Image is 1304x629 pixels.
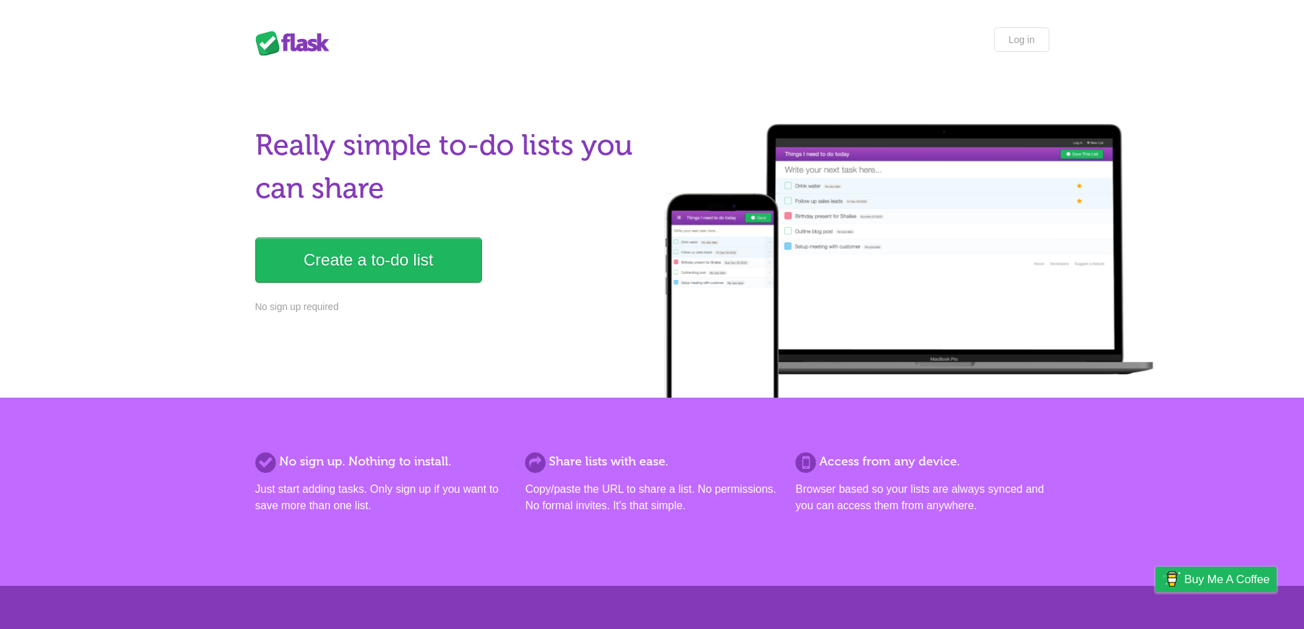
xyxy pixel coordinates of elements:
h2: No sign up. Nothing to install. [255,452,509,471]
div: Flask Lists [255,31,337,55]
span: Buy me a coffee [1184,567,1270,591]
h1: Really simple to-do lists you can share [255,124,644,210]
p: No sign up required [255,300,644,314]
h2: Access from any device. [795,452,1049,471]
a: Log in [994,27,1049,52]
a: Create a to-do list [255,238,482,283]
p: Just start adding tasks. Only sign up if you want to save more than one list. [255,481,509,514]
img: Buy me a coffee [1162,567,1181,591]
p: Copy/paste the URL to share a list. No permissions. No formal invites. It's that simple. [525,481,778,514]
a: Buy me a coffee [1155,567,1277,592]
p: Browser based so your lists are always synced and you can access them from anywhere. [795,481,1049,514]
h2: Share lists with ease. [525,452,778,471]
